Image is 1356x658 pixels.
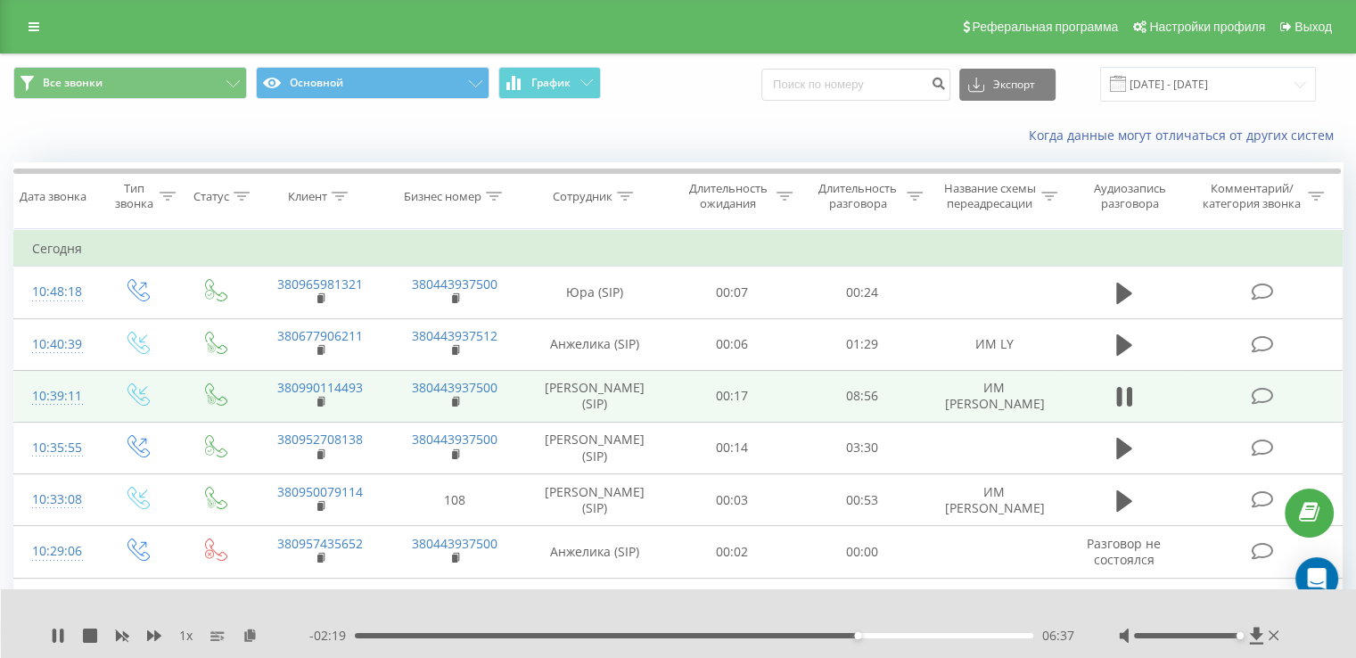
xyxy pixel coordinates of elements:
[668,578,797,629] td: 00:39
[797,474,926,526] td: 00:53
[277,535,363,552] a: 380957435652
[412,587,497,604] a: 380443937500
[761,69,950,101] input: Поиск по номеру
[522,318,668,370] td: Анжелика (SIP)
[277,276,363,292] a: 380965981321
[277,379,363,396] a: 380990114493
[32,327,79,362] div: 10:40:39
[522,474,668,526] td: [PERSON_NAME] (SIP)
[193,189,229,204] div: Статус
[553,189,612,204] div: Сотрудник
[288,189,327,204] div: Клиент
[14,231,1343,267] td: Сегодня
[926,474,1061,526] td: ИМ [PERSON_NAME]
[959,69,1056,101] button: Экспорт
[522,267,668,318] td: Юра (SIP)
[668,318,797,370] td: 00:06
[412,327,497,344] a: 380443937512
[32,379,79,414] div: 10:39:11
[522,422,668,473] td: [PERSON_NAME] (SIP)
[498,67,601,99] button: График
[797,578,926,629] td: 02:30
[522,578,668,629] td: Юра (SIP)
[1029,127,1343,144] a: Когда данные могут отличаться от других систем
[404,189,481,204] div: Бизнес номер
[1087,535,1161,568] span: Разговор не состоялся
[522,370,668,422] td: [PERSON_NAME] (SIP)
[1149,20,1265,34] span: Настройки профиля
[277,431,363,448] a: 380952708138
[943,181,1037,211] div: Название схемы переадресации
[179,627,193,645] span: 1 x
[32,587,79,621] div: 10:27:08
[1078,181,1182,211] div: Аудиозапись разговора
[309,627,355,645] span: - 02:19
[522,526,668,578] td: Анжелика (SIP)
[668,474,797,526] td: 00:03
[32,275,79,309] div: 10:48:18
[926,318,1061,370] td: ИМ LY
[412,379,497,396] a: 380443937500
[1042,627,1074,645] span: 06:37
[668,526,797,578] td: 00:02
[32,482,79,517] div: 10:33:08
[277,587,363,604] a: 380994435591
[43,76,103,90] span: Все звонки
[813,181,902,211] div: Длительность разговора
[797,370,926,422] td: 08:56
[926,370,1061,422] td: ИМ [PERSON_NAME]
[972,20,1118,34] span: Реферальная программа
[668,422,797,473] td: 00:14
[13,67,247,99] button: Все звонки
[277,483,363,500] a: 380950079114
[854,632,861,639] div: Accessibility label
[1236,632,1243,639] div: Accessibility label
[668,267,797,318] td: 00:07
[1295,557,1338,600] div: Open Intercom Messenger
[797,318,926,370] td: 01:29
[797,267,926,318] td: 00:24
[387,474,522,526] td: 108
[412,431,497,448] a: 380443937500
[412,276,497,292] a: 380443937500
[668,370,797,422] td: 00:17
[797,526,926,578] td: 00:00
[32,431,79,465] div: 10:35:55
[20,189,86,204] div: Дата звонка
[277,327,363,344] a: 380677906211
[1294,20,1332,34] span: Выход
[684,181,773,211] div: Длительность ожидания
[797,422,926,473] td: 03:30
[256,67,489,99] button: Основной
[1199,181,1303,211] div: Комментарий/категория звонка
[112,181,154,211] div: Тип звонка
[531,77,571,89] span: График
[412,535,497,552] a: 380443937500
[32,534,79,569] div: 10:29:06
